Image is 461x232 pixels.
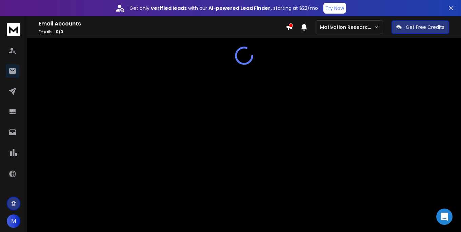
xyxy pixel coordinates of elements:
strong: AI-powered Lead Finder, [208,5,272,12]
img: logo [7,23,20,36]
p: Emails : [39,29,286,35]
p: Try Now [325,5,344,12]
div: Open Intercom Messenger [436,209,453,225]
button: Get Free Credits [392,20,449,34]
h1: Email Accounts [39,20,286,28]
p: Motivation Research Outreach [320,24,374,31]
button: Try Now [323,3,346,14]
p: Get Free Credits [406,24,444,31]
button: M [7,214,20,228]
span: 0 / 0 [56,29,63,35]
strong: verified leads [151,5,187,12]
p: Get only with our starting at $22/mo [129,5,318,12]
